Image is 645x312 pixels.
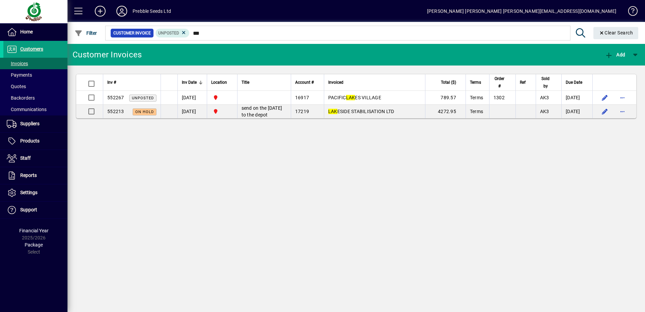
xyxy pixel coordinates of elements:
[20,207,37,212] span: Support
[20,46,43,52] span: Customers
[20,190,37,195] span: Settings
[561,105,592,118] td: [DATE]
[20,138,39,144] span: Products
[3,92,67,104] a: Backorders
[295,95,309,100] span: 16917
[3,202,67,218] a: Support
[133,6,171,17] div: Prebble Seeds Ltd
[346,95,355,100] em: LAK
[470,79,481,86] span: Terms
[429,79,462,86] div: Total ($)
[7,84,26,89] span: Quotes
[3,115,67,132] a: Suppliers
[441,79,456,86] span: Total ($)
[520,79,532,86] div: Ref
[470,109,483,114] span: Terms
[599,106,610,117] button: Edit
[211,108,233,115] span: PALMERSTON NORTH
[20,155,31,161] span: Staff
[7,95,35,101] span: Backorders
[470,95,483,100] span: Terms
[599,92,610,103] button: Edit
[177,105,207,118] td: [DATE]
[425,91,466,105] td: 789.57
[113,30,151,36] span: Customer Invoice
[107,79,157,86] div: Inv #
[603,49,627,61] button: Add
[617,106,628,117] button: More options
[328,79,343,86] span: Invoiced
[3,81,67,92] a: Quotes
[540,109,549,114] span: AK3
[156,29,190,37] mat-chip: Customer Invoice Status: Unposted
[132,96,154,100] span: Unposted
[75,30,97,36] span: Filter
[3,58,67,69] a: Invoices
[3,184,67,201] a: Settings
[158,31,179,35] span: Unposted
[242,105,282,118] span: send on the [DATE] to the depot
[182,79,197,86] span: Inv Date
[566,79,588,86] div: Due Date
[211,79,233,86] div: Location
[20,29,33,34] span: Home
[561,91,592,105] td: [DATE]
[20,121,39,126] span: Suppliers
[20,173,37,178] span: Reports
[3,167,67,184] a: Reports
[25,242,43,248] span: Package
[593,27,639,39] button: Clear
[566,79,582,86] span: Due Date
[73,27,99,39] button: Filter
[328,95,381,100] span: PACIFIC ES VILLAGE
[135,110,154,114] span: On hold
[242,79,249,86] span: Title
[107,95,124,100] span: 552267
[182,79,203,86] div: Inv Date
[328,79,421,86] div: Invoiced
[295,79,320,86] div: Account #
[494,95,505,100] span: 1302
[89,5,111,17] button: Add
[107,109,124,114] span: 552213
[540,95,549,100] span: AK3
[3,150,67,167] a: Staff
[494,75,511,90] div: Order #
[295,109,309,114] span: 17219
[3,24,67,41] a: Home
[19,228,49,233] span: Financial Year
[7,107,47,112] span: Communications
[520,79,526,86] span: Ref
[425,105,466,118] td: 4272.95
[7,72,32,78] span: Payments
[427,6,616,17] div: [PERSON_NAME] [PERSON_NAME] [PERSON_NAME][EMAIL_ADDRESS][DOMAIN_NAME]
[73,49,142,60] div: Customer Invoices
[295,79,314,86] span: Account #
[494,75,505,90] span: Order #
[328,109,394,114] span: ESIDE STABILISATION LTD
[328,109,337,114] em: LAK
[111,5,133,17] button: Profile
[3,133,67,150] a: Products
[3,104,67,115] a: Communications
[242,79,287,86] div: Title
[3,69,67,81] a: Payments
[211,79,227,86] span: Location
[107,79,116,86] span: Inv #
[540,75,557,90] div: Sold by
[617,92,628,103] button: More options
[605,52,625,57] span: Add
[540,75,551,90] span: Sold by
[7,61,28,66] span: Invoices
[177,91,207,105] td: [DATE]
[599,30,633,35] span: Clear Search
[623,1,637,23] a: Knowledge Base
[211,94,233,101] span: PALMERSTON NORTH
